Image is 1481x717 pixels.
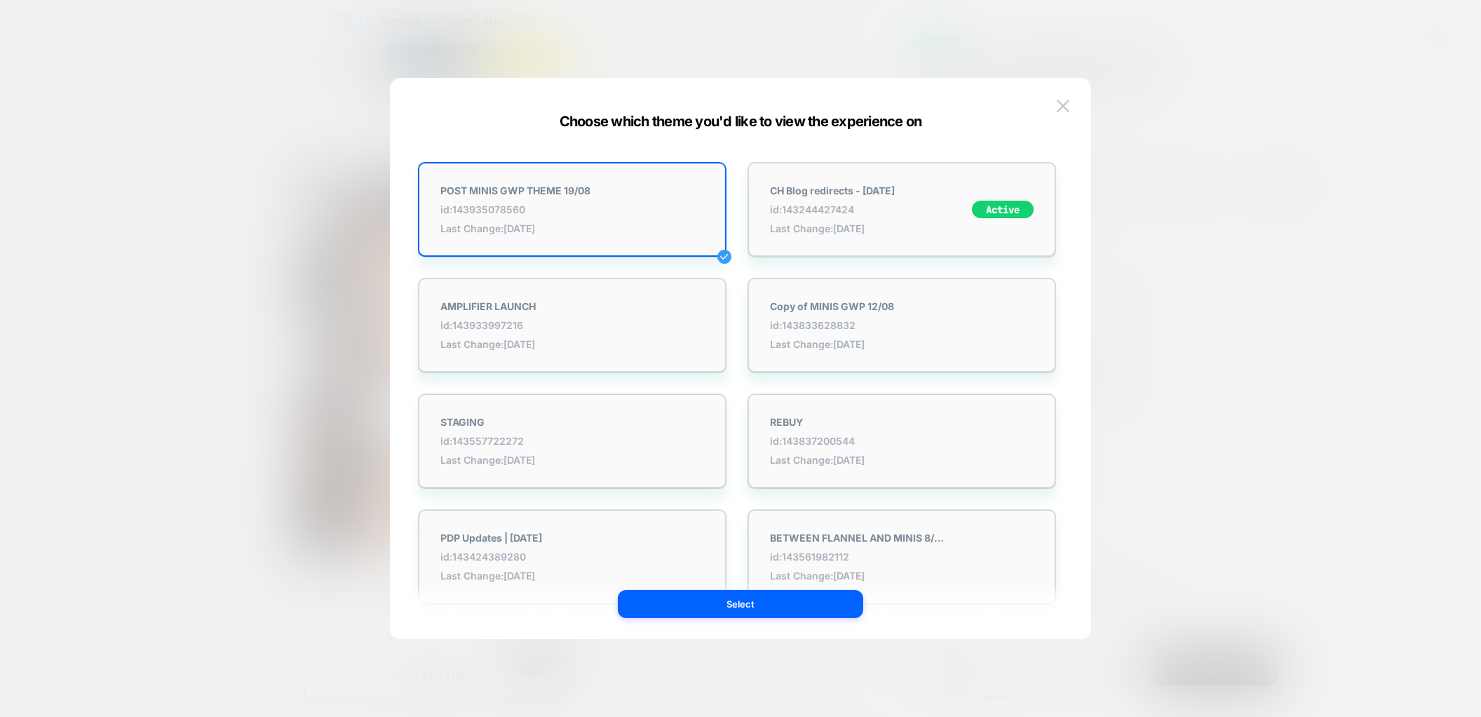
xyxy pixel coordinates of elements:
span: Last Change: [DATE] [770,222,895,234]
a: Shop All [7,524,41,553]
button: Load slide 1 of 2 [128,487,139,498]
strong: AMPLIFIER LAUNCH [440,300,536,312]
strong: PDP Updates | [DATE] [440,532,542,544]
span: Last Change: [DATE] [440,338,536,350]
span: Last Change: [DATE] [440,454,535,466]
span: id: 143833628832 [770,319,894,331]
p: Discover the products our Skin Rocks community loves the most. [11,639,267,673]
div: Get 15% OffClose teaser [14,615,264,650]
span: id: 143424389280 [440,551,542,563]
span: Last Change: [DATE] [770,570,945,582]
button: Select [618,590,863,618]
div: Announcement [21,32,257,63]
strong: REBUY [770,416,865,428]
a: Protect [241,524,273,553]
span: Last Change: [DATE] [440,222,590,234]
slideshow-component: Announcement bar [21,32,257,63]
a: Moisturise [184,524,231,553]
strong: CH Blog redirects - [DATE] [770,185,895,196]
a: Tone [97,524,119,553]
strong: POST MINIS GWP THEME 19/08 [440,185,590,196]
button: Load slide 2 of 2 [139,487,150,498]
strong: Copy of MINIS GWP 12/08 [770,300,894,312]
button: Close teaser [261,603,275,617]
span: id: 143837200544 [770,435,865,447]
a: Cleanse [52,524,86,553]
span: Last Change: [DATE] [440,570,542,582]
span: Last Change: [DATE] [770,454,865,466]
span: id: 143561982112 [770,551,945,563]
div: 1 of 2 [21,32,257,63]
span: id: 143935078560 [440,203,590,215]
iframe: Gorgias live chat messenger [215,591,264,636]
span: id: 143557722272 [440,435,535,447]
span: Get 15% Off [106,626,173,639]
strong: BETWEEN FLANNEL AND MINIS 8/08 [770,532,945,544]
strong: STAGING [440,416,535,428]
div: Choose which theme you'd like to view the experience on [390,113,1091,130]
strong: GET READY TO BOOST YOUR ROUTINE. [27,242,252,283]
h2: Our most popular products [11,609,267,625]
span: 2 [262,82,267,97]
span: id: 143933997216 [440,319,536,331]
span: id: 143244427424 [770,203,895,215]
img: Skin Rocks [69,76,167,103]
a: Skin Rocks [69,63,167,116]
p: Targeting [MEDICAL_DATA], dehydration, fine lines and wrinkles, our new product will make your sk... [11,289,267,340]
img: sr-mobile.svg [15,13,78,20]
img: minus [717,250,731,264]
span: Be The First To Know [67,350,210,389]
p: FREE SHIPPING ON ORDERS OVER $150 USD [35,34,243,62]
img: sr-pro-mobile.svg [107,13,170,20]
span: Last Change: [DATE] [770,338,894,350]
img: ch-mobile.svg [200,13,263,20]
summary: Search Skin Rocks [231,82,243,95]
a: Treatment [129,524,174,553]
summary: Menu [11,85,23,94]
